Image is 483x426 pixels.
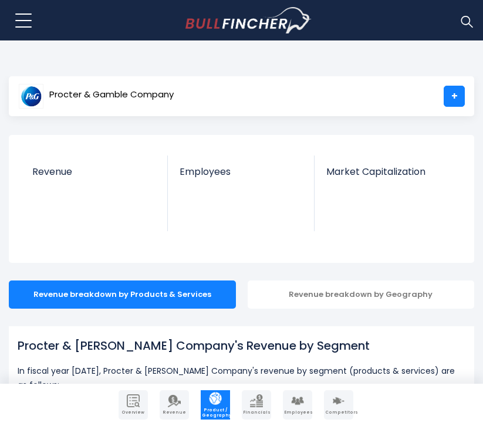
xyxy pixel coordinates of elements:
[185,7,312,34] img: bullfincher logo
[325,410,352,415] span: Competitors
[242,390,271,420] a: Company Financials
[444,86,465,107] a: +
[119,390,148,420] a: Company Overview
[284,410,311,415] span: Employees
[248,280,475,309] div: Revenue breakdown by Geography
[32,166,156,177] span: Revenue
[283,390,312,420] a: Company Employees
[19,84,43,109] img: PG logo
[202,408,229,418] span: Product / Geography
[326,166,450,177] span: Market Capitalization
[18,86,174,107] a: Procter & Gamble Company
[185,7,312,34] a: Go to homepage
[168,155,314,197] a: Employees
[243,410,270,415] span: Financials
[49,90,174,100] span: Procter & Gamble Company
[161,410,188,415] span: Revenue
[18,337,465,354] h1: Procter & [PERSON_NAME] Company's Revenue by Segment
[18,364,465,392] p: In fiscal year [DATE], Procter & [PERSON_NAME] Company's revenue by segment (products & services)...
[324,390,353,420] a: Company Competitors
[21,155,168,197] a: Revenue
[120,410,147,415] span: Overview
[160,390,189,420] a: Company Revenue
[180,166,302,177] span: Employees
[315,155,461,197] a: Market Capitalization
[201,390,230,420] a: Company Product/Geography
[9,280,236,309] div: Revenue breakdown by Products & Services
